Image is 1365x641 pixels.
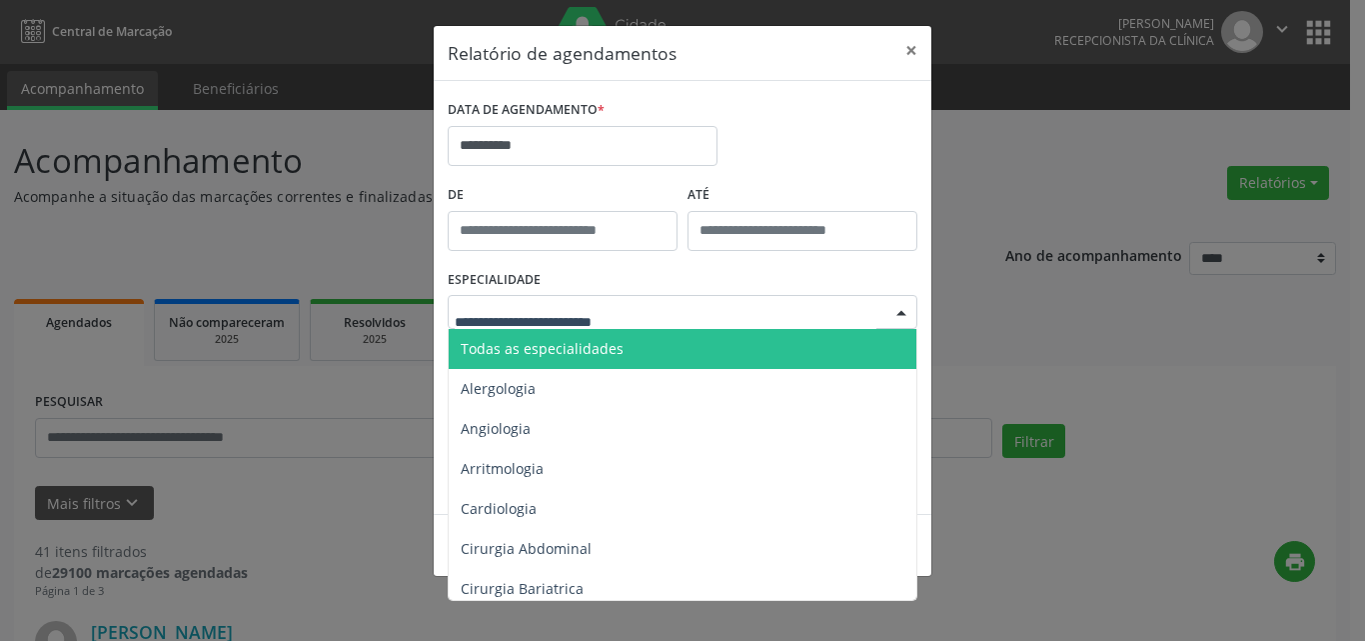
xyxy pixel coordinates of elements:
label: DATA DE AGENDAMENTO [448,95,605,126]
span: Cardiologia [461,499,537,518]
span: Cirurgia Abdominal [461,539,592,558]
label: ATÉ [687,180,917,211]
span: Alergologia [461,379,536,398]
button: Close [891,26,931,75]
label: De [448,180,678,211]
span: Arritmologia [461,459,544,478]
h5: Relatório de agendamentos [448,40,677,66]
span: Todas as especialidades [461,339,624,358]
label: ESPECIALIDADE [448,265,541,296]
span: Cirurgia Bariatrica [461,579,584,598]
span: Angiologia [461,419,531,438]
